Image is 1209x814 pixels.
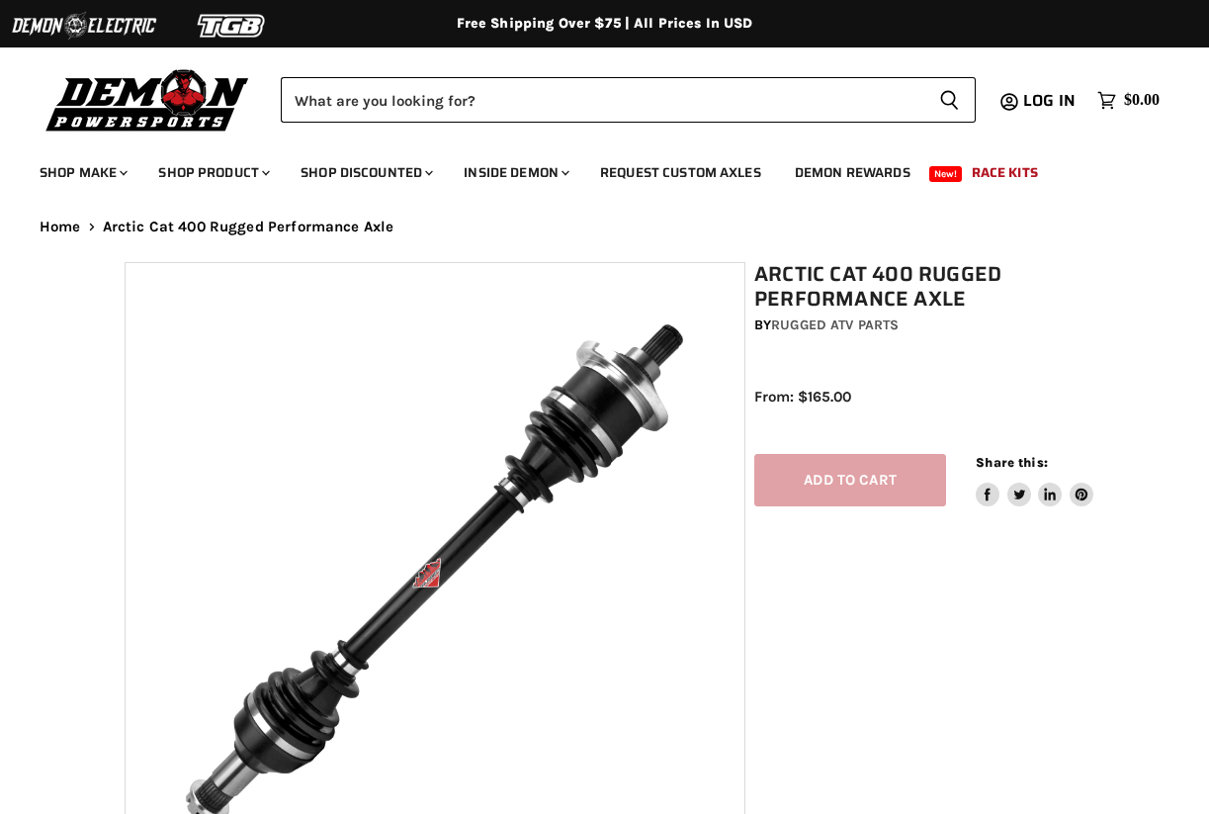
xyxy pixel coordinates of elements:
a: Home [40,219,81,235]
form: Product [281,77,976,123]
span: From: $165.00 [754,388,851,406]
span: Log in [1023,88,1076,113]
ul: Main menu [25,144,1155,193]
span: Arctic Cat 400 Rugged Performance Axle [103,219,394,235]
span: Share this: [976,455,1047,470]
a: Rugged ATV Parts [771,317,899,333]
a: Shop Product [143,152,282,193]
a: $0.00 [1087,86,1169,115]
a: Inside Demon [449,152,581,193]
a: Demon Rewards [780,152,925,193]
div: by [754,315,1093,336]
a: Race Kits [957,152,1053,193]
a: Request Custom Axles [585,152,776,193]
a: Log in [1014,92,1087,110]
img: Demon Electric Logo 2 [10,7,158,45]
span: New! [929,166,963,182]
a: Shop Make [25,152,139,193]
h1: Arctic Cat 400 Rugged Performance Axle [754,262,1093,312]
img: TGB Logo 2 [158,7,306,45]
button: Search [923,77,976,123]
aside: Share this: [976,454,1093,506]
span: $0.00 [1124,91,1160,110]
a: Shop Discounted [286,152,445,193]
input: Search [281,77,923,123]
img: Demon Powersports [40,64,256,135]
